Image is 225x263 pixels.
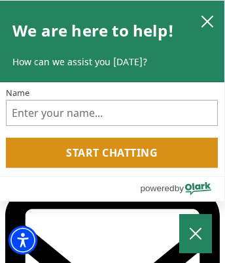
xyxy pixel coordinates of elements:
[197,12,218,31] button: close chatbox
[12,14,174,48] h2: We are here to help!
[179,214,212,253] button: Close Chatbox
[175,180,184,196] span: by
[9,226,37,255] div: Accessibility Menu
[6,100,218,126] input: Name
[6,138,218,168] button: Start chatting
[140,180,174,196] span: powered
[6,89,218,97] label: Name
[140,177,224,201] a: Powered by Olark
[12,55,211,69] p: How can we assist you [DATE]?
